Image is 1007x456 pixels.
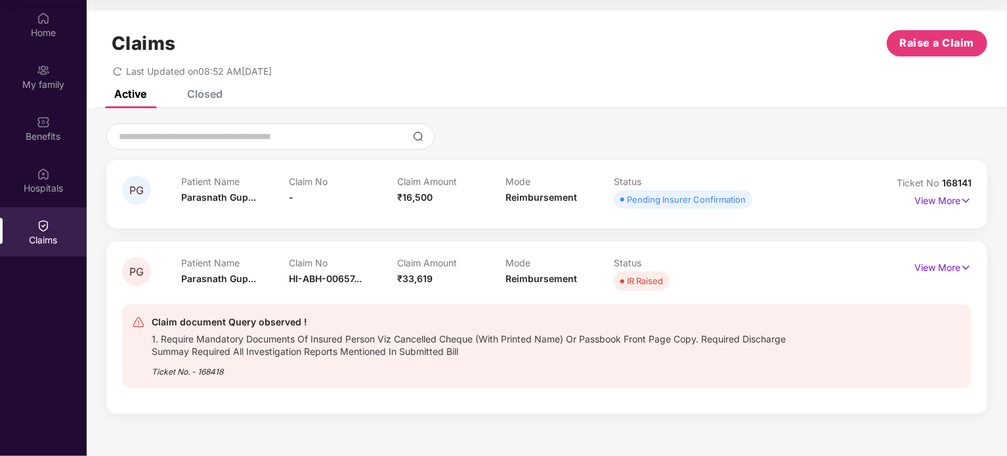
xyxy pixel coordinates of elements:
span: ₹33,619 [397,273,433,284]
p: Status [614,176,722,187]
div: 1. Require Mandatory Documents Of Insured Person Viz Cancelled Cheque (With Printed Name) Or Pass... [152,330,823,358]
img: svg+xml;base64,PHN2ZyB4bWxucz0iaHR0cDovL3d3dy53My5vcmcvMjAwMC9zdmciIHdpZHRoPSIyNCIgaGVpZ2h0PSIyNC... [132,316,145,329]
div: Claim document Query observed ! [152,314,823,330]
span: Ticket No [897,177,942,188]
span: Reimbursement [505,192,577,203]
div: Closed [187,87,223,100]
p: Claim No [289,257,398,268]
span: Reimbursement [505,273,577,284]
p: Patient Name [181,176,289,187]
button: Raise a Claim [887,30,987,56]
p: Claim Amount [397,257,505,268]
span: Last Updated on 08:52 AM[DATE] [126,66,272,77]
img: svg+xml;base64,PHN2ZyBpZD0iSG9zcGl0YWxzIiB4bWxucz0iaHR0cDovL3d3dy53My5vcmcvMjAwMC9zdmciIHdpZHRoPS... [37,167,50,180]
div: Active [114,87,146,100]
img: svg+xml;base64,PHN2ZyB4bWxucz0iaHR0cDovL3d3dy53My5vcmcvMjAwMC9zdmciIHdpZHRoPSIxNyIgaGVpZ2h0PSIxNy... [960,260,972,275]
p: Claim No [289,176,398,187]
div: IR Raised [627,274,663,287]
p: Patient Name [181,257,289,268]
img: svg+xml;base64,PHN2ZyBpZD0iQ2xhaW0iIHhtbG5zPSJodHRwOi8vd3d3LnczLm9yZy8yMDAwL3N2ZyIgd2lkdGg9IjIwIi... [37,219,50,232]
img: svg+xml;base64,PHN2ZyBpZD0iSG9tZSIgeG1sbnM9Imh0dHA6Ly93d3cudzMub3JnLzIwMDAvc3ZnIiB3aWR0aD0iMjAiIG... [37,12,50,25]
p: Mode [505,176,614,187]
p: View More [914,257,972,275]
span: ₹16,500 [397,192,433,203]
img: svg+xml;base64,PHN2ZyB4bWxucz0iaHR0cDovL3d3dy53My5vcmcvMjAwMC9zdmciIHdpZHRoPSIxNyIgaGVpZ2h0PSIxNy... [960,194,972,208]
img: svg+xml;base64,PHN2ZyBpZD0iQmVuZWZpdHMiIHhtbG5zPSJodHRwOi8vd3d3LnczLm9yZy8yMDAwL3N2ZyIgd2lkdGg9Ij... [37,115,50,129]
img: svg+xml;base64,PHN2ZyB3aWR0aD0iMjAiIGhlaWdodD0iMjAiIHZpZXdCb3g9IjAgMCAyMCAyMCIgZmlsbD0ibm9uZSIgeG... [37,64,50,77]
p: Mode [505,257,614,268]
p: Claim Amount [397,176,505,187]
p: View More [914,190,972,208]
div: Ticket No. - 168418 [152,358,823,378]
p: Status [614,257,722,268]
span: - [289,192,294,203]
span: PG [129,266,144,278]
img: svg+xml;base64,PHN2ZyBpZD0iU2VhcmNoLTMyeDMyIiB4bWxucz0iaHR0cDovL3d3dy53My5vcmcvMjAwMC9zdmciIHdpZH... [413,131,423,142]
span: PG [129,185,144,196]
h1: Claims [112,32,176,54]
div: Pending Insurer Confirmation [627,193,746,206]
span: Parasnath Gup... [181,192,256,203]
span: redo [113,66,122,77]
span: HI-ABH-00657... [289,273,362,284]
span: 168141 [942,177,972,188]
span: Parasnath Gup... [181,273,256,284]
span: Raise a Claim [900,35,975,51]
